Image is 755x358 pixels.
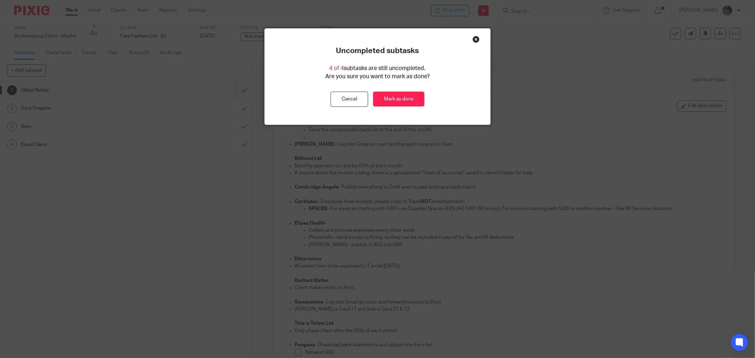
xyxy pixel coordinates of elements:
[473,36,480,43] div: Close this dialog window
[325,73,430,81] p: Are you sure you want to mark as done?
[331,92,368,107] button: Cancel
[329,64,425,73] p: subtasks are still uncompleted.
[336,46,419,56] p: Uncompleted subtasks
[373,92,424,107] a: Mark as done
[329,65,344,71] span: 4 of 4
